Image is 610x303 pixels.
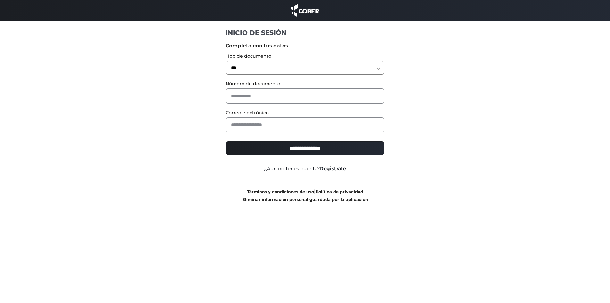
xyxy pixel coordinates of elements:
a: Términos y condiciones de uso [247,189,314,194]
div: ¿Aún no tenés cuenta? [221,165,390,173]
label: Completa con tus datos [226,42,385,50]
label: Tipo de documento [226,53,385,60]
a: Política de privacidad [316,189,363,194]
a: Registrate [320,165,346,172]
h1: INICIO DE SESIÓN [226,29,385,37]
label: Número de documento [226,80,385,87]
img: cober_marca.png [289,3,321,18]
div: | [221,188,390,203]
a: Eliminar información personal guardada por la aplicación [242,197,368,202]
label: Correo electrónico [226,109,385,116]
